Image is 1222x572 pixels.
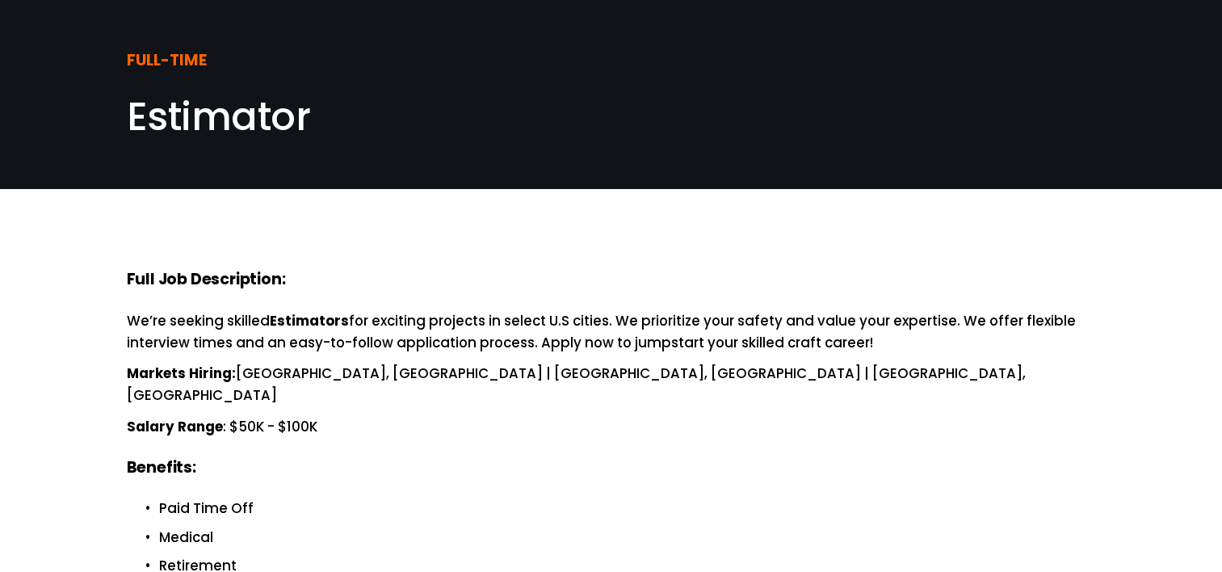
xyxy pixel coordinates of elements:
strong: Markets Hiring: [127,364,236,383]
p: [GEOGRAPHIC_DATA], [GEOGRAPHIC_DATA] | [GEOGRAPHIC_DATA], [GEOGRAPHIC_DATA] | [GEOGRAPHIC_DATA], ... [127,363,1096,406]
p: Paid Time Off [159,498,1096,519]
strong: FULL-TIME [127,49,207,71]
span: Estimator [127,90,311,144]
p: We’re seeking skilled for exciting projects in select U.S cities. We prioritize your safety and v... [127,310,1096,354]
strong: Benefits: [127,456,196,478]
strong: Full Job Description: [127,268,286,290]
p: : $50K - $100K [127,416,1096,438]
strong: Estimators [270,311,349,330]
p: Medical [159,527,1096,549]
strong: Salary Range [127,417,223,436]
